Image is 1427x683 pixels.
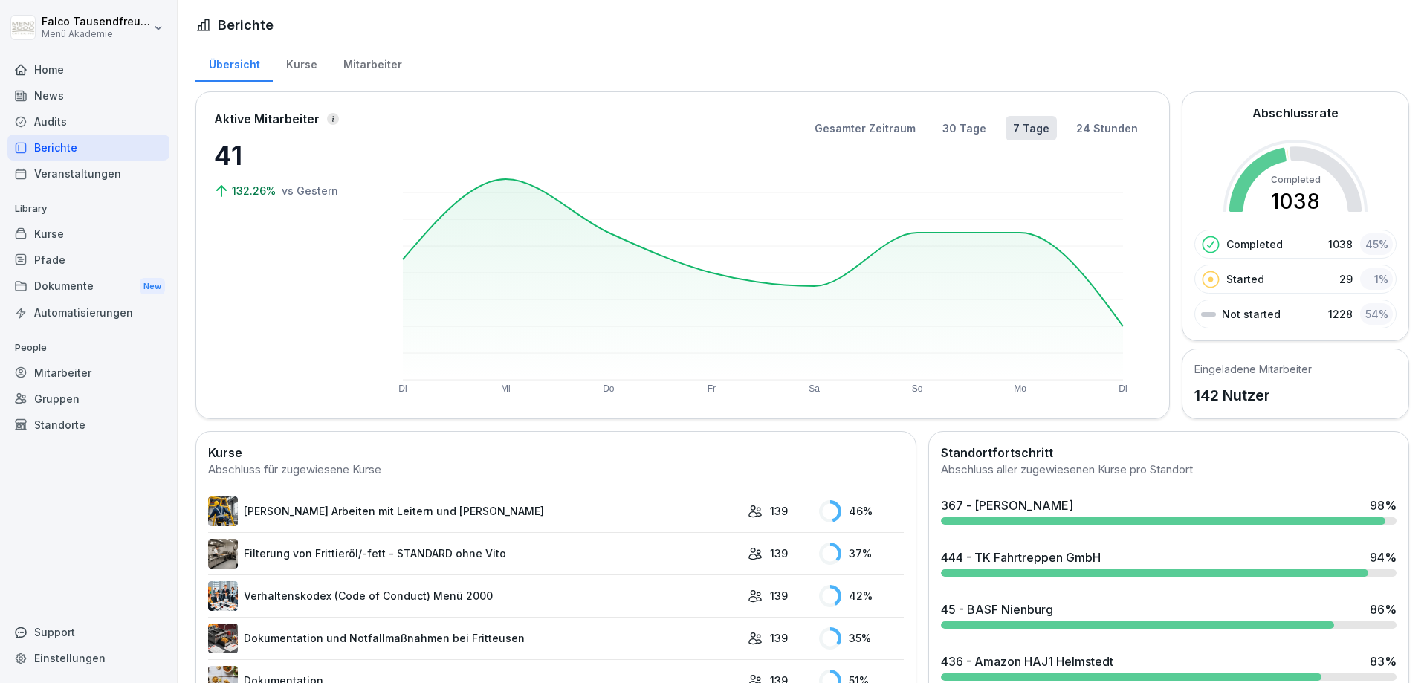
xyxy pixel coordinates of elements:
[208,624,740,653] a: Dokumentation und Notfallmaßnahmen bei Fritteusen
[140,278,165,295] div: New
[1370,496,1397,514] div: 98 %
[941,601,1053,618] div: 45 - BASF Nienburg
[195,44,273,82] a: Übersicht
[214,135,363,175] p: 41
[935,116,994,140] button: 30 Tage
[7,386,169,412] a: Gruppen
[7,109,169,135] a: Audits
[935,543,1402,583] a: 444 - TK Fahrtreppen GmbH94%
[941,496,1073,514] div: 367 - [PERSON_NAME]
[819,500,904,522] div: 46 %
[1014,383,1026,394] text: Mo
[501,383,511,394] text: Mi
[282,183,338,198] p: vs Gestern
[941,653,1113,670] div: 436 - Amazon HAJ1 Helmstedt
[7,197,169,221] p: Library
[273,44,330,82] a: Kurse
[1370,601,1397,618] div: 86 %
[7,273,169,300] a: DokumenteNew
[1360,303,1393,325] div: 54 %
[208,539,238,569] img: lnrteyew03wyeg2dvomajll7.png
[1226,236,1283,252] p: Completed
[1328,306,1353,322] p: 1228
[208,462,904,479] div: Abschluss für zugewiesene Kurse
[208,624,238,653] img: t30obnioake0y3p0okzoia1o.png
[770,503,788,519] p: 139
[208,581,238,611] img: hh3kvobgi93e94d22i1c6810.png
[7,247,169,273] a: Pfade
[1069,116,1145,140] button: 24 Stunden
[7,619,169,645] div: Support
[1370,548,1397,566] div: 94 %
[208,496,238,526] img: v7bxruicv7vvt4ltkcopmkzf.png
[7,221,169,247] a: Kurse
[398,383,407,394] text: Di
[232,183,279,198] p: 132.26%
[7,336,169,360] p: People
[770,630,788,646] p: 139
[935,595,1402,635] a: 45 - BASF Nienburg86%
[42,29,150,39] p: Menü Akademie
[819,543,904,565] div: 37 %
[819,627,904,650] div: 35 %
[912,383,923,394] text: So
[1226,271,1264,287] p: Started
[1328,236,1353,252] p: 1038
[208,539,740,569] a: Filterung von Frittieröl/-fett - STANDARD ohne Vito
[208,444,904,462] h2: Kurse
[218,15,274,35] h1: Berichte
[1360,268,1393,290] div: 1 %
[1194,361,1312,377] h5: Eingeladene Mitarbeiter
[1119,383,1127,394] text: Di
[1339,271,1353,287] p: 29
[42,16,150,28] p: Falco Tausendfreund
[330,44,415,82] a: Mitarbeiter
[819,585,904,607] div: 42 %
[7,360,169,386] a: Mitarbeiter
[7,82,169,109] a: News
[1360,233,1393,255] div: 45 %
[941,462,1397,479] div: Abschluss aller zugewiesenen Kurse pro Standort
[807,116,923,140] button: Gesamter Zeitraum
[603,383,615,394] text: Do
[770,588,788,603] p: 139
[941,444,1397,462] h2: Standortfortschritt
[1370,653,1397,670] div: 83 %
[935,491,1402,531] a: 367 - [PERSON_NAME]98%
[208,581,740,611] a: Verhaltenskodex (Code of Conduct) Menü 2000
[7,56,169,82] a: Home
[7,645,169,671] a: Einstellungen
[7,161,169,187] a: Veranstaltungen
[7,135,169,161] a: Berichte
[708,383,716,394] text: Fr
[941,548,1101,566] div: 444 - TK Fahrtreppen GmbH
[7,273,169,300] div: Dokumente
[1006,116,1057,140] button: 7 Tage
[770,546,788,561] p: 139
[809,383,820,394] text: Sa
[1252,104,1339,122] h2: Abschlussrate
[1194,384,1312,407] p: 142 Nutzer
[208,496,740,526] a: [PERSON_NAME] Arbeiten mit Leitern und [PERSON_NAME]
[7,300,169,326] a: Automatisierungen
[214,110,320,128] p: Aktive Mitarbeiter
[1222,306,1281,322] p: Not started
[7,412,169,438] a: Standorte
